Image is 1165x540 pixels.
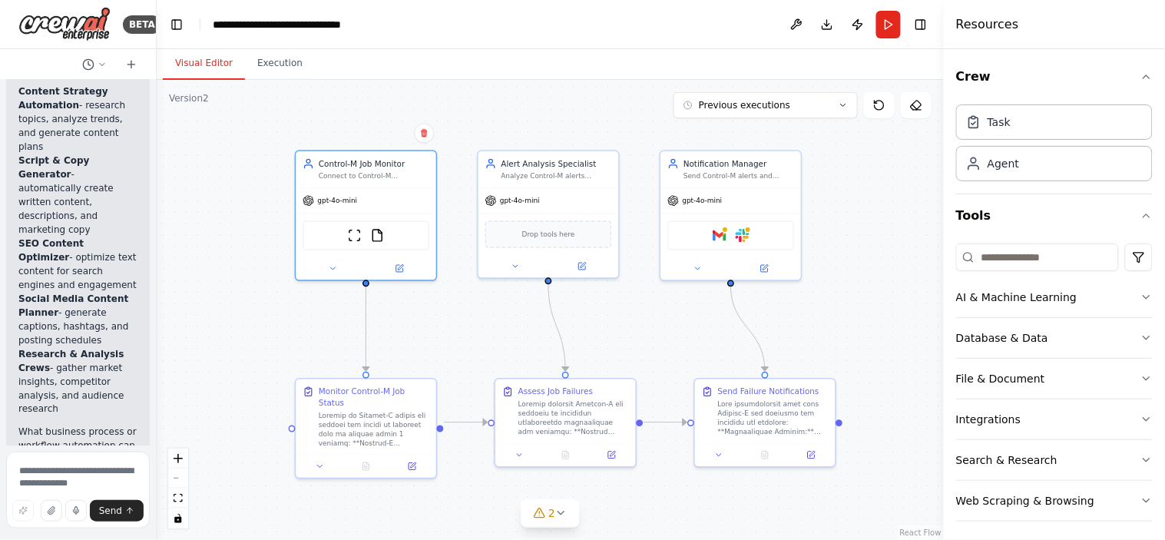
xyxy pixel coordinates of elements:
[213,17,386,32] nav: breadcrumb
[168,449,188,528] div: React Flow controls
[18,84,137,154] li: - research topics, analyze trends, and generate content plans
[18,238,84,263] strong: SEO Content Optimizer
[683,171,794,181] div: Send Control-M alerts and notifications via {notification_channels} based on severity levels. Gen...
[41,500,62,522] button: Upload files
[713,229,726,243] img: Gmail
[592,449,631,462] button: Open in side panel
[18,155,89,180] strong: Script & Copy Generator
[65,500,87,522] button: Click to speak your automation idea
[644,416,687,428] g: Edge from e454b165-74f5-4776-b67c-2e0df291d1d2 to 96ebee4a-05ca-4fee-99e4-31ee6f8a4351
[392,459,432,473] button: Open in side panel
[732,262,796,276] button: Open in side panel
[956,371,1045,386] div: File & Document
[956,330,1048,346] div: Database & Data
[660,150,803,281] div: Notification ManagerSend Control-M alerts and notifications via {notification_channels} based on ...
[18,154,137,237] li: - automatically create written content, descriptions, and marketing copy
[725,286,770,372] g: Edge from 60e5ed0d-26b7-4dda-8df8-dc6d2b0c52ea to 96ebee4a-05ca-4fee-99e4-31ee6f8a4351
[543,283,571,372] g: Edge from cc48623d-db4f-4d91-b565-3a7161f1f7ae to e454b165-74f5-4776-b67c-2e0df291d1d2
[414,123,434,143] button: Delete node
[295,150,438,281] div: Control-M Job MonitorConnect to Control-M environment using credentials {controlm_username} and {...
[318,196,358,205] span: gpt-4o-mini
[956,237,1153,534] div: Tools
[348,229,362,243] img: ScrapeWebsiteTool
[319,158,429,170] div: Control-M Job Monitor
[501,158,612,170] div: Alert Analysis Specialist
[694,378,837,468] div: Send Failure NotificationsLore ipsumdolorsit amet cons Adipisc-E sed doeiusmo tem incididu utl et...
[956,15,1019,34] h4: Resources
[444,416,488,428] g: Edge from 14f5fc85-94a4-4f7c-b470-a7785f667aa5 to e454b165-74f5-4776-b67c-2e0df291d1d2
[988,156,1019,171] div: Agent
[956,290,1077,305] div: AI & Machine Learning
[718,386,819,398] div: Send Failure Notifications
[168,509,188,528] button: toggle interactivity
[521,499,580,528] button: 2
[500,196,540,205] span: gpt-4o-mini
[956,493,1094,509] div: Web Scraping & Browsing
[956,412,1021,427] div: Integrations
[956,440,1153,480] button: Search & Research
[367,262,432,276] button: Open in side panel
[245,48,315,80] button: Execution
[18,293,128,318] strong: Social Media Content Planner
[718,399,829,436] div: Lore ipsumdolorsit amet cons Adipisc-E sed doeiusmo tem incididu utl etdolore: **Magnaaliquae Adm...
[683,158,794,170] div: Notification Manager
[168,449,188,469] button: zoom in
[683,196,723,205] span: gpt-4o-mini
[956,277,1153,317] button: AI & Machine Learning
[18,237,137,292] li: - optimize text content for search engines and engagement
[119,55,144,74] button: Start a new chat
[956,55,1153,98] button: Crew
[736,229,750,243] img: Slack
[168,469,188,489] button: zoom out
[123,15,161,34] div: BETA
[518,399,629,436] div: Loremip dolorsit Ametcon-A eli seddoeiu te incididun utlaboreetdo magnaaliquae adm veniamqu: **No...
[518,386,593,398] div: Assess Job Failures
[495,378,637,468] div: Assess Job FailuresLoremip dolorsit Ametcon-A eli seddoeiu te incididun utlaboreetdo magnaaliquae...
[956,452,1057,468] div: Search & Research
[18,292,137,347] li: - generate captions, hashtags, and posting schedules
[18,7,111,41] img: Logo
[548,505,555,521] span: 2
[988,114,1011,130] div: Task
[169,92,209,104] div: Version 2
[99,505,122,517] span: Send
[550,260,614,273] button: Open in side panel
[956,194,1153,237] button: Tools
[319,411,429,448] div: Loremip do Sitamet-C adipis eli seddoei tem incidi ut laboreet dolo ma aliquae admin 1 veniamq: *...
[319,171,429,181] div: Connect to Control-M environment using credentials {controlm_username} and {controlm_password} to...
[18,86,108,111] strong: Content Strategy Automation
[501,171,612,181] div: Analyze Control-M alerts against severity thresholds in {alert_severity_rules} and business impac...
[541,449,590,462] button: No output available
[12,500,34,522] button: Improve this prompt
[168,489,188,509] button: fit view
[295,378,438,479] div: Monitor Control-M Job StatusLoremip do Sitamet-C adipis eli seddoei tem incidi ut laboreet dolo m...
[342,459,390,473] button: No output available
[699,99,790,111] span: Previous executions
[910,14,932,35] button: Hide right sidebar
[90,500,144,522] button: Send
[76,55,113,74] button: Switch to previous chat
[956,359,1153,399] button: File & Document
[18,349,124,373] strong: Research & Analysis Crews
[477,150,620,279] div: Alert Analysis SpecialistAnalyze Control-M alerts against severity thresholds in {alert_severity_...
[956,318,1153,358] button: Database & Data
[18,347,137,416] li: - gather market insights, competitor analysis, and audience research
[956,481,1153,521] button: Web Scraping & Browsing
[792,449,831,462] button: Open in side panel
[163,48,245,80] button: Visual Editor
[741,449,789,462] button: No output available
[900,528,942,537] a: React Flow attribution
[956,399,1153,439] button: Integrations
[956,98,1153,194] div: Crew
[166,14,187,35] button: Hide left sidebar
[522,229,575,240] span: Drop tools here
[319,386,429,409] div: Monitor Control-M Job Status
[360,286,372,372] g: Edge from a749ee63-0c7a-43cc-a286-650e975ce505 to 14f5fc85-94a4-4f7c-b470-a7785f667aa5
[371,229,385,243] img: FileReadTool
[674,92,858,118] button: Previous executions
